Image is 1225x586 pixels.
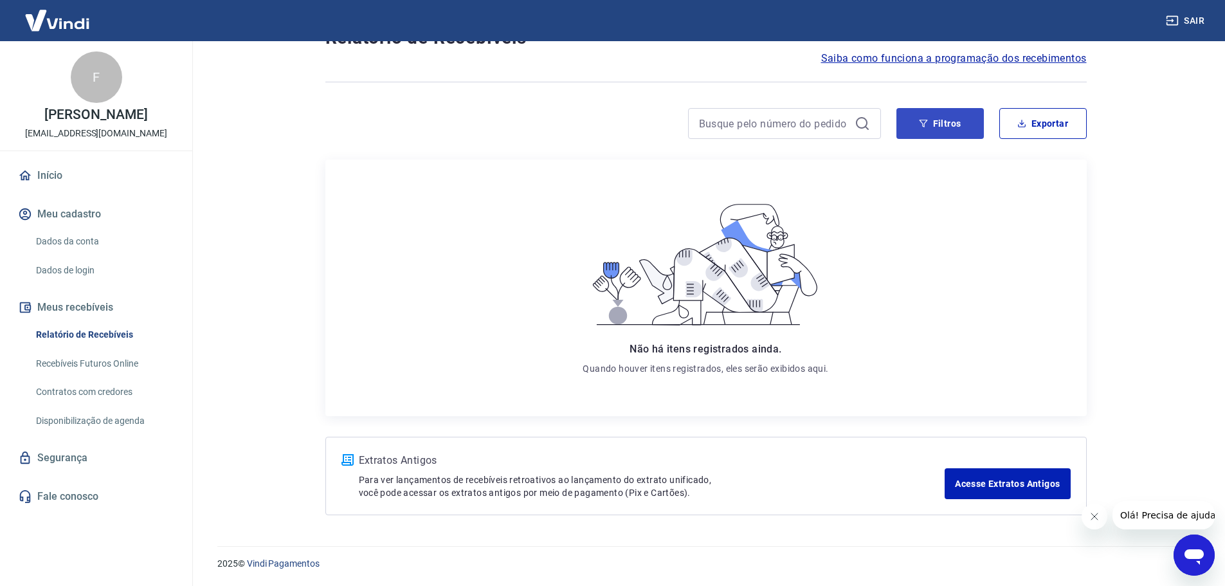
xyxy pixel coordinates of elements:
[945,468,1070,499] a: Acesse Extratos Antigos
[15,444,177,472] a: Segurança
[999,108,1087,139] button: Exportar
[44,108,147,122] p: [PERSON_NAME]
[71,51,122,103] div: F
[31,322,177,348] a: Relatório de Recebíveis
[31,408,177,434] a: Disponibilização de agenda
[15,200,177,228] button: Meu cadastro
[15,1,99,40] img: Vindi
[821,51,1087,66] a: Saiba como funciona a programação dos recebimentos
[8,9,108,19] span: Olá! Precisa de ajuda?
[31,351,177,377] a: Recebíveis Futuros Online
[1163,9,1210,33] button: Sair
[1174,535,1215,576] iframe: Botão para abrir a janela de mensagens
[31,228,177,255] a: Dados da conta
[341,454,354,466] img: ícone
[359,473,945,499] p: Para ver lançamentos de recebíveis retroativos ao lançamento do extrato unificado, você pode aces...
[896,108,984,139] button: Filtros
[583,362,828,375] p: Quando houver itens registrados, eles serão exibidos aqui.
[1112,501,1215,529] iframe: Mensagem da empresa
[15,161,177,190] a: Início
[247,558,320,569] a: Vindi Pagamentos
[1082,504,1107,529] iframe: Fechar mensagem
[699,114,849,133] input: Busque pelo número do pedido
[31,379,177,405] a: Contratos com credores
[217,557,1194,571] p: 2025 ©
[15,482,177,511] a: Fale conosco
[359,453,945,468] p: Extratos Antigos
[15,293,177,322] button: Meus recebíveis
[31,257,177,284] a: Dados de login
[25,127,167,140] p: [EMAIL_ADDRESS][DOMAIN_NAME]
[630,343,781,355] span: Não há itens registrados ainda.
